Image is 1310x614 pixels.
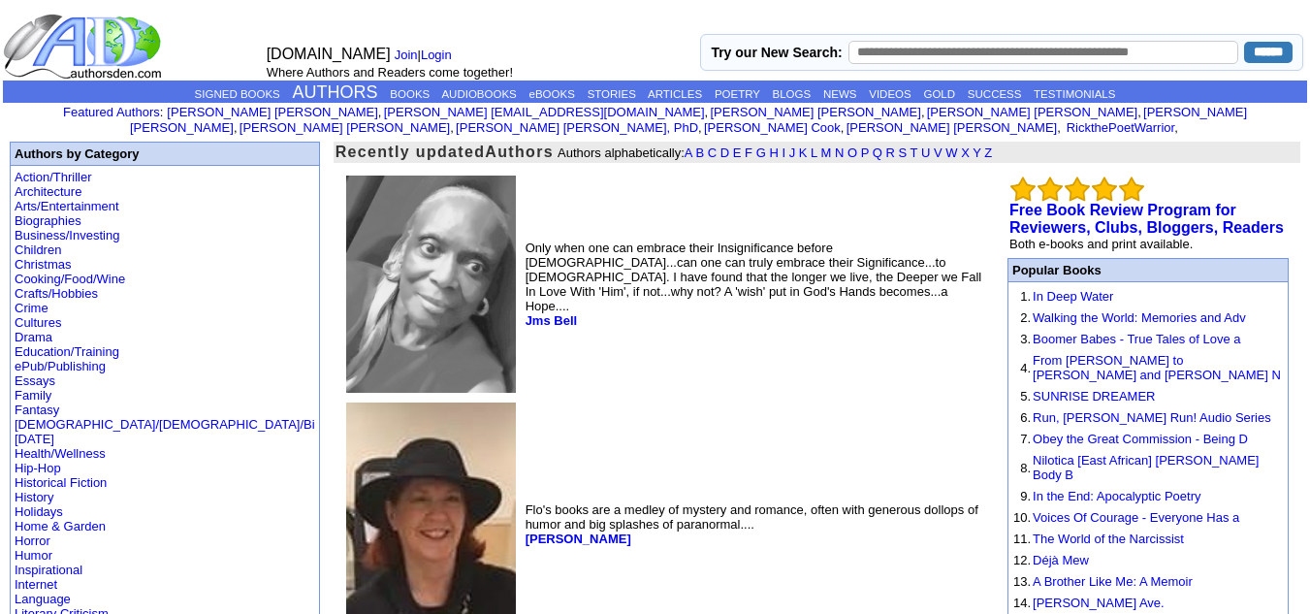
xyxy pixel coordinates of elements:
a: X [961,145,970,160]
font: 7. [1020,432,1031,446]
a: Crafts/Hobbies [15,286,98,301]
a: Obey the Great Commission - Being D [1033,432,1248,446]
font: Both e-books and print available. [1009,237,1193,251]
font: i [454,123,456,134]
a: K [799,145,808,160]
img: shim.gif [1013,307,1014,308]
font: i [1061,123,1063,134]
a: R [885,145,894,160]
font: 14. [1013,596,1031,610]
a: [PERSON_NAME] [PERSON_NAME] [847,120,1057,135]
a: N [835,145,844,160]
a: SUCCESS [968,88,1022,100]
a: SIGNED BOOKS [195,88,280,100]
font: i [708,108,710,118]
a: [PERSON_NAME] [PERSON_NAME] [167,105,377,119]
img: bigemptystars.png [1010,177,1036,202]
a: TESTIMONIALS [1034,88,1115,100]
font: [DOMAIN_NAME] [267,46,391,62]
a: Z [984,145,992,160]
img: bigemptystars.png [1065,177,1090,202]
a: ePub/Publishing [15,359,106,373]
font: Flo's books are a medley of mystery and romance, often with generous dollops of humor and big spl... [526,502,978,546]
font: 4. [1020,361,1031,375]
img: shim.gif [1013,407,1014,408]
a: AUDIOBOOKS [441,88,516,100]
a: Walking the World: Memories and Adv [1033,310,1246,325]
a: GOLD [923,88,955,100]
a: Nilotica [East African] [PERSON_NAME] Body B [1033,453,1259,482]
img: logo_ad.gif [3,13,166,81]
font: 5. [1020,389,1031,404]
font: 6. [1020,410,1031,425]
a: Architecture [15,184,81,199]
img: shim.gif [1013,550,1014,551]
a: POETRY [715,88,760,100]
b: Authors [485,144,554,160]
a: From [PERSON_NAME] to [PERSON_NAME] and [PERSON_NAME] N [1033,353,1281,382]
a: I [782,145,785,160]
a: A [685,145,692,160]
a: A Brother Like Me: A Memoir [1033,574,1193,589]
a: Fantasy [15,403,59,417]
a: [PERSON_NAME] [PERSON_NAME], PhD [456,120,698,135]
a: Run, [PERSON_NAME] Run! Audio Series [1033,410,1271,425]
a: Humor [15,548,52,563]
img: shim.gif [1013,571,1014,572]
a: Cooking/Food/Wine [15,272,125,286]
a: Crime [15,301,48,315]
font: 12. [1013,553,1031,567]
a: Q [873,145,882,160]
a: O [847,145,857,160]
a: W [945,145,957,160]
font: 1. [1020,289,1031,304]
a: Drama [15,330,52,344]
a: Language [15,592,71,606]
a: M [820,145,831,160]
img: shim.gif [1013,386,1014,387]
a: [PERSON_NAME] [PERSON_NAME] [710,105,920,119]
a: E [733,145,742,160]
a: Déjà Mew [1033,553,1089,567]
a: Y [973,145,980,160]
a: [DATE] [15,432,54,446]
a: H [769,145,778,160]
img: shim.gif [1013,507,1014,508]
img: bigemptystars.png [1038,177,1063,202]
img: shim.gif [1013,529,1014,530]
a: History [15,490,53,504]
a: Jms Bell [526,313,577,328]
font: 9. [1020,489,1031,503]
a: [PERSON_NAME] [EMAIL_ADDRESS][DOMAIN_NAME] [384,105,705,119]
a: Inspirational [15,563,82,577]
a: [PERSON_NAME] Cook [704,120,841,135]
a: Voices Of Courage - Everyone Has a [1033,510,1239,525]
a: Boomer Babes - True Tales of Love a [1033,332,1240,346]
a: [PERSON_NAME] [526,532,631,546]
font: i [844,123,846,134]
a: Essays [15,373,55,388]
font: i [238,123,240,134]
font: 3. [1020,332,1031,346]
font: 13. [1013,574,1031,589]
a: SUNRISE DREAMER [1033,389,1155,404]
a: The World of the Narcissist [1033,532,1184,546]
a: Christmas [15,257,72,272]
img: shim.gif [1013,329,1014,330]
img: shim.gif [1013,350,1014,351]
a: [DEMOGRAPHIC_DATA]/[DEMOGRAPHIC_DATA]/Bi [15,417,315,432]
font: 8. [1020,461,1031,475]
a: Free Book Review Program for Reviewers, Clubs, Bloggers, Readers [1009,202,1284,236]
font: Authors alphabetically: [558,145,992,160]
a: eBOOKS [529,88,575,100]
font: Only when one can embrace their Insignificance before [DEMOGRAPHIC_DATA]...can one can truly embr... [526,241,982,328]
a: [PERSON_NAME] [PERSON_NAME] [130,105,1247,135]
img: shim.gif [1013,429,1014,430]
font: , , , , , , , , , , [130,105,1247,135]
font: 10. [1013,510,1031,525]
a: G [756,145,766,160]
a: Cultures [15,315,61,330]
